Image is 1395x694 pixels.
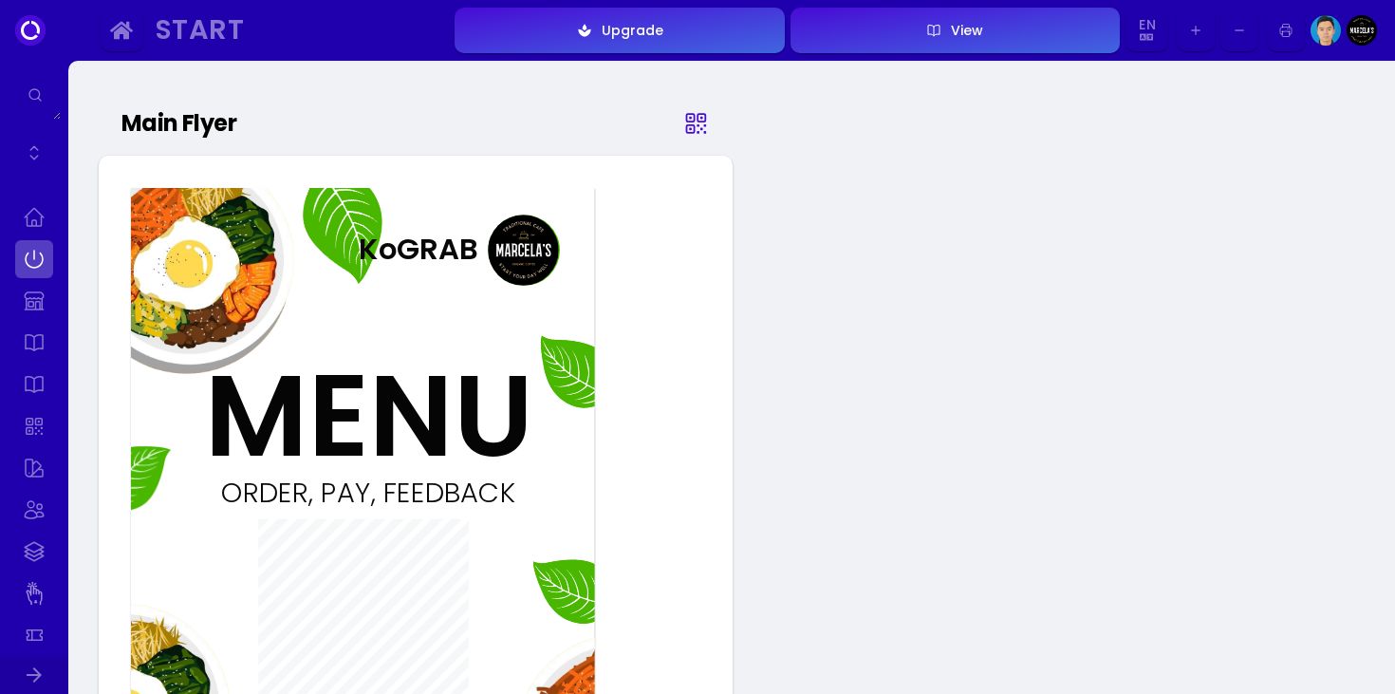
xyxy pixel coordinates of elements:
[245,125,431,311] img: images%2F-O9s0k2mv4lR4xznE8UJ-marcelas70%2F32515leaf.png
[148,9,449,52] button: Start
[941,24,983,37] div: View
[121,106,673,141] div: Main Flyer
[488,215,558,285] img: images%2F-M4SoZdriiBpbIxRY3ww-marcelas%2F61313restaurantlogo.jpeg
[790,8,1120,53] button: View
[156,19,430,41] div: Start
[74,426,185,537] img: images%2F-O9s0k2mv4lR4xznE8UJ-marcelas70%2F32515leaf.png
[515,308,650,437] img: images%2F-O9s0k2mv4lR4xznE8UJ-marcelas70%2F32515leaf.png
[455,8,784,53] button: Upgrade
[1311,15,1341,46] img: Image
[1347,15,1377,46] img: Image
[205,359,438,474] div: MENU
[592,24,663,37] div: Upgrade
[33,82,343,446] img: images%2F-O9s0k2mv4lR4xznE8UJ-marcelas70%2F5849eggimg.png
[303,234,478,264] div: KoGRAB
[213,479,523,507] div: ORDER, PAY, FEEDBACK
[507,516,657,662] img: images%2F-O9s0k2mv4lR4xznE8UJ-marcelas70%2F32515leaf.png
